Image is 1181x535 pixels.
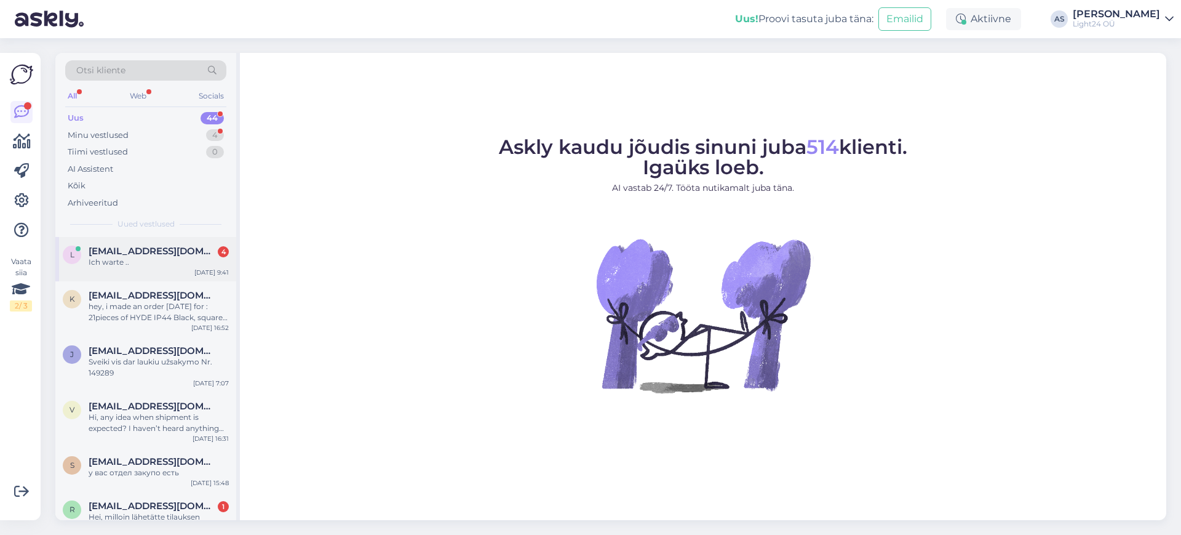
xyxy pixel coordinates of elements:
[194,268,229,277] div: [DATE] 9:41
[89,512,229,534] div: Hei, milloin lähetätte tilauksen #149315?Tilaus on vahvistettu [DATE].
[70,405,74,414] span: v
[89,501,217,512] span: ritvaleinonen@hotmail.com
[70,294,75,304] span: k
[218,501,229,512] div: 1
[735,13,758,25] b: Uus!
[1073,9,1174,29] a: [PERSON_NAME]Light24 OÜ
[193,379,229,388] div: [DATE] 7:07
[117,219,175,230] span: Uued vestlused
[70,350,74,359] span: j
[70,461,74,470] span: s
[70,505,75,514] span: r
[1051,10,1068,28] div: AS
[70,250,74,259] span: l
[89,246,217,257] span: leovacmelani@gmail.com
[201,112,224,124] div: 44
[89,467,229,478] div: у вас отдел закупо есть
[89,401,217,412] span: vanheiningenruud@gmail.com
[806,135,839,159] span: 514
[89,301,229,323] div: hey, i made an order [DATE] for : 21pieces of HYDE IP44 Black, square lamps We opened the package...
[10,300,32,312] div: 2 / 3
[206,129,224,142] div: 4
[10,256,32,312] div: Vaata siia
[1073,19,1160,29] div: Light24 OÜ
[68,112,84,124] div: Uus
[76,64,125,77] span: Otsi kliente
[68,197,118,209] div: Arhiveeritud
[10,63,33,86] img: Askly Logo
[592,204,814,426] img: No Chat active
[191,478,229,488] div: [DATE] 15:48
[68,163,113,175] div: AI Assistent
[946,8,1021,30] div: Aktiivne
[65,88,79,104] div: All
[68,146,128,158] div: Tiimi vestlused
[878,7,931,31] button: Emailid
[89,412,229,434] div: Hi, any idea when shipment is expected? I haven’t heard anything yet. Commande n°149638] ([DATE])...
[68,129,129,142] div: Minu vestlused
[89,345,217,356] span: justmisius@gmail.com
[206,146,224,158] div: 0
[1073,9,1160,19] div: [PERSON_NAME]
[127,88,149,104] div: Web
[68,180,85,192] div: Kõik
[735,12,873,26] div: Proovi tasuta juba täna:
[89,456,217,467] span: shahzoda@ovivoelektrik.com.tr
[499,182,907,195] p: AI vastab 24/7. Tööta nutikamalt juba täna.
[196,88,226,104] div: Socials
[89,356,229,379] div: Sveiki vis dar laukiu užsakymo Nr. 149289
[499,135,907,179] span: Askly kaudu jõudis sinuni juba klienti. Igaüks loeb.
[218,246,229,257] div: 4
[89,257,229,268] div: Ich warte ..
[193,434,229,443] div: [DATE] 16:31
[89,290,217,301] span: kuninkaantie752@gmail.com
[191,323,229,332] div: [DATE] 16:52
